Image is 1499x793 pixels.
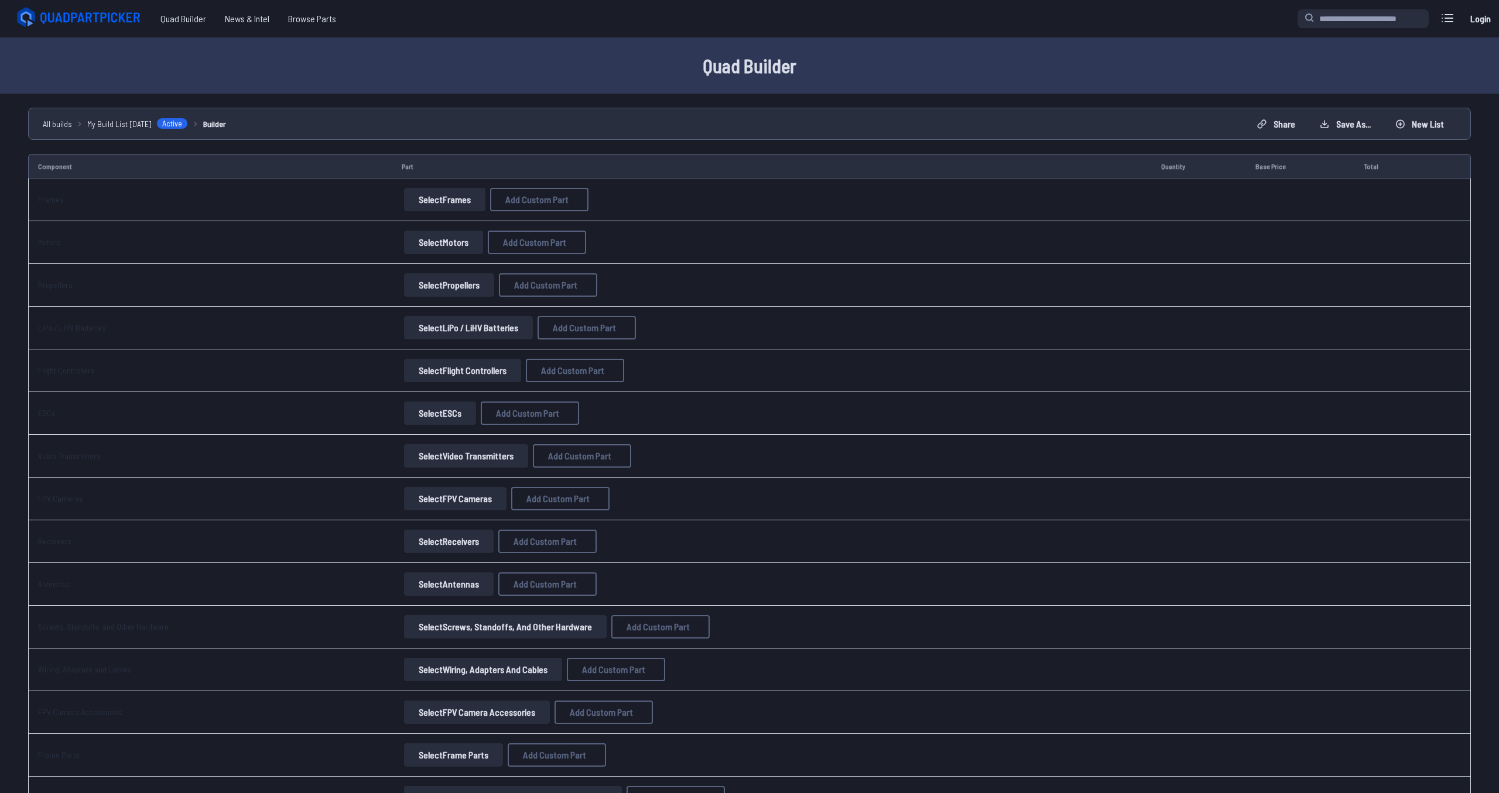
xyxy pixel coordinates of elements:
a: Screws, Standoffs, and Other Hardware [38,622,169,631]
button: Add Custom Part [555,701,653,724]
button: SelectReceivers [404,530,494,553]
a: SelectMotors [402,231,485,254]
span: Add Custom Part [526,494,590,503]
a: Receivers [38,536,71,546]
button: Add Custom Part [538,316,636,339]
button: SelectFPV Cameras [404,487,506,510]
a: SelectFlight Controllers [402,359,523,382]
a: All builds [43,118,72,130]
button: Add Custom Part [611,615,710,638]
a: SelectReceivers [402,530,496,553]
a: SelectESCs [402,401,478,425]
button: SelectFrames [404,188,485,211]
td: Component [28,154,392,178]
button: SelectAntennas [404,572,494,596]
a: SelectWiring, Adapters and Cables [402,658,564,681]
a: SelectScrews, Standoffs, and Other Hardware [402,615,609,638]
a: SelectFrame Parts [402,743,505,767]
button: Add Custom Part [498,572,597,596]
span: Add Custom Part [582,665,645,674]
span: Add Custom Part [505,195,569,204]
a: News & Intel [215,7,279,30]
button: SelectScrews, Standoffs, and Other Hardware [404,615,607,638]
a: SelectFPV Cameras [402,487,509,510]
span: Add Custom Part [514,579,577,589]
a: Builder [203,118,226,130]
span: Active [156,118,188,129]
a: SelectAntennas [402,572,496,596]
a: Browse Parts [279,7,345,30]
span: Add Custom Part [514,537,577,546]
span: Add Custom Part [570,708,633,717]
a: LiPo / LiHV Batteries [38,322,106,332]
td: Quantity [1152,154,1246,178]
a: Flight Controllers [38,365,95,375]
button: SelectLiPo / LiHV Batteries [404,316,533,339]
button: Add Custom Part [488,231,586,254]
span: Add Custom Part [523,750,586,760]
button: Save as... [1310,115,1381,133]
a: Video Transmitters [38,451,101,461]
button: SelectWiring, Adapters and Cables [404,658,562,681]
button: Add Custom Part [567,658,665,681]
button: Add Custom Part [511,487,610,510]
button: Add Custom Part [498,530,597,553]
button: SelectMotors [404,231,483,254]
a: Antennas [38,579,69,589]
button: SelectFlight Controllers [404,359,521,382]
button: Add Custom Part [499,273,597,297]
a: My Build List [DATE]Active [87,118,188,130]
a: Motors [38,237,60,247]
a: FPV Cameras [38,493,83,503]
td: Total [1354,154,1428,178]
span: Add Custom Part [503,238,566,247]
a: Frame Parts [38,750,80,760]
button: Add Custom Part [508,743,606,767]
span: Add Custom Part [548,451,611,461]
a: Login [1466,7,1494,30]
button: SelectESCs [404,401,476,425]
span: Add Custom Part [541,366,604,375]
a: Propellers [38,280,73,290]
button: SelectFrame Parts [404,743,503,767]
a: SelectPropellers [402,273,497,297]
a: SelectLiPo / LiHV Batteries [402,316,535,339]
button: Add Custom Part [526,359,624,382]
button: Add Custom Part [481,401,579,425]
a: SelectFrames [402,188,488,211]
span: Add Custom Part [627,622,690,631]
button: Share [1247,115,1305,133]
button: Add Custom Part [490,188,588,211]
a: ESCs [38,408,56,418]
td: Base Price [1246,154,1354,178]
a: Frames [38,194,64,204]
button: SelectPropellers [404,273,494,297]
span: My Build List [DATE] [87,118,152,130]
span: Add Custom Part [496,408,559,418]
a: Wiring, Adapters and Cables [38,664,131,674]
button: SelectVideo Transmitters [404,444,528,468]
a: SelectVideo Transmitters [402,444,531,468]
button: SelectFPV Camera Accessories [404,701,550,724]
button: Add Custom Part [533,444,631,468]
a: SelectFPV Camera Accessories [402,701,552,724]
a: Quad Builder [151,7,215,30]
h1: Quad Builder [375,52,1124,80]
span: Add Custom Part [514,280,577,290]
span: Add Custom Part [553,323,616,332]
td: Part [392,154,1152,178]
button: New List [1385,115,1454,133]
a: FPV Camera Accessories [38,707,122,717]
